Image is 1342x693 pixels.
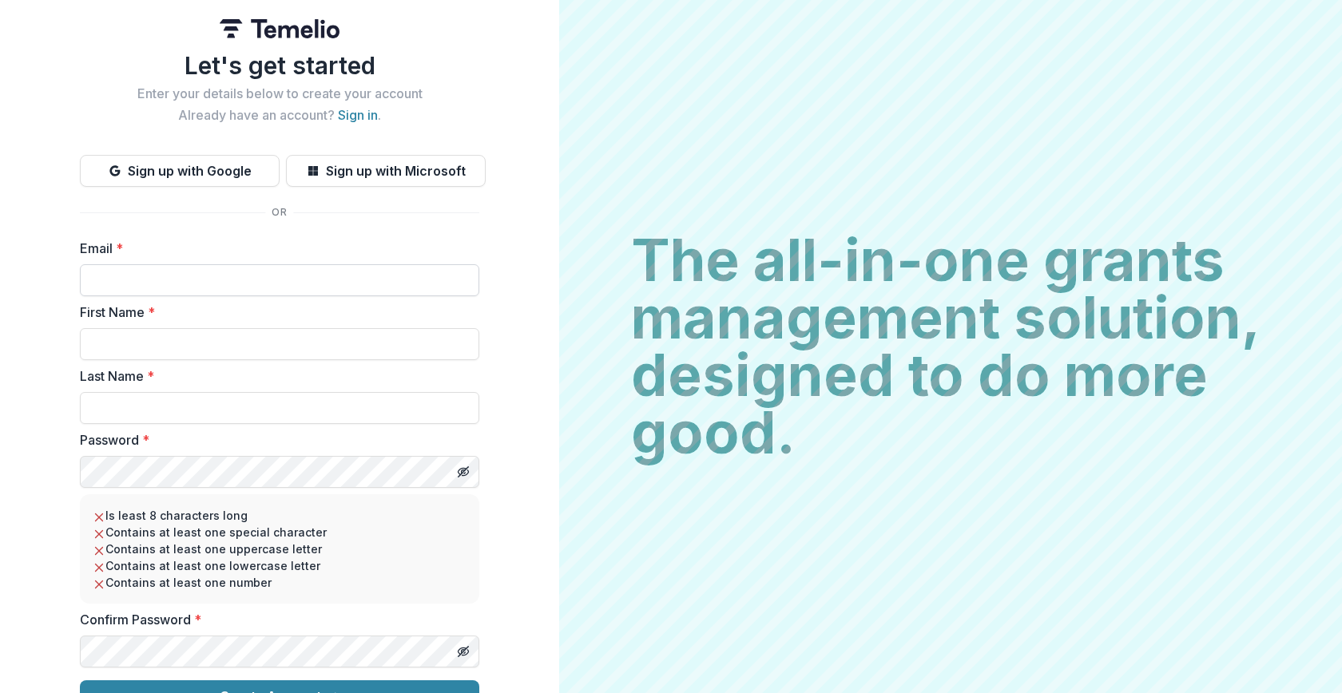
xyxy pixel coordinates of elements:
[80,86,479,101] h2: Enter your details below to create your account
[80,155,280,187] button: Sign up with Google
[93,574,467,591] li: Contains at least one number
[80,51,479,80] h1: Let's get started
[451,459,476,485] button: Toggle password visibility
[220,19,339,38] img: Temelio
[338,107,378,123] a: Sign in
[80,303,470,322] label: First Name
[80,430,470,449] label: Password
[80,239,470,258] label: Email
[93,507,467,524] li: Is least 8 characters long
[451,639,476,664] button: Toggle password visibility
[286,155,486,187] button: Sign up with Microsoft
[93,541,467,557] li: Contains at least one uppercase letter
[80,108,479,123] h2: Already have an account? .
[93,524,467,541] li: Contains at least one special character
[80,366,470,386] label: Last Name
[93,557,467,574] li: Contains at least one lowercase letter
[80,610,470,629] label: Confirm Password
